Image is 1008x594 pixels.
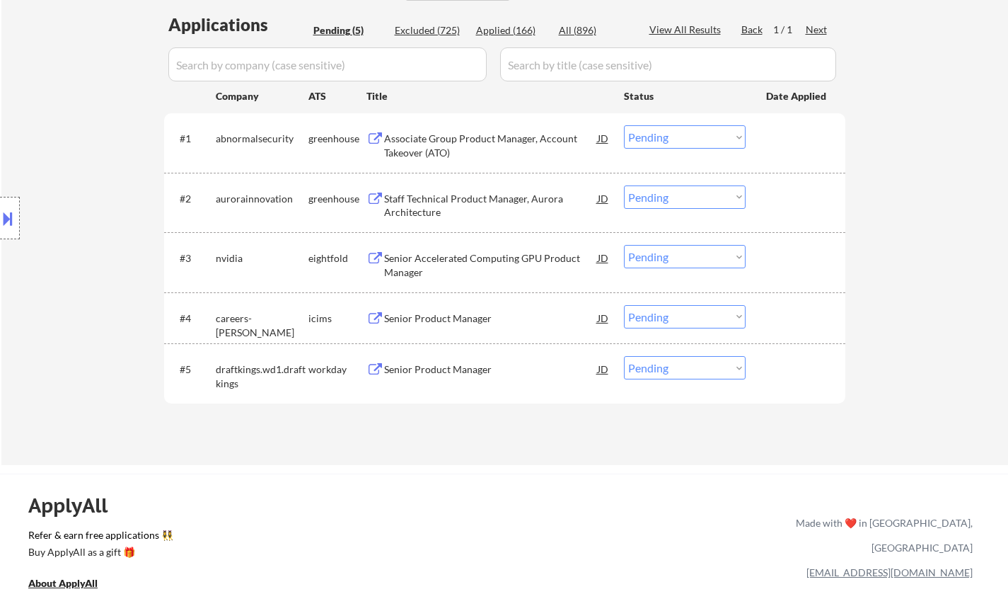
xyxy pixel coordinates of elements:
div: JD [596,125,610,151]
div: Senior Product Manager [384,312,598,326]
div: View All Results [649,23,725,37]
div: Applications [168,16,308,33]
div: Excluded (725) [395,23,465,38]
div: JD [596,245,610,270]
a: [EMAIL_ADDRESS][DOMAIN_NAME] [806,566,973,578]
div: greenhouse [308,192,366,206]
div: Associate Group Product Manager, Account Takeover (ATO) [384,132,598,159]
div: nvidia [216,251,308,265]
div: JD [596,185,610,211]
div: Date Applied [766,89,828,103]
a: Refer & earn free applications 👯‍♀️ [28,530,500,545]
div: #5 [180,362,204,377]
div: ATS [308,89,366,103]
div: Pending (5) [313,23,384,38]
input: Search by title (case sensitive) [500,47,836,81]
div: Senior Product Manager [384,362,598,377]
div: greenhouse [308,132,366,146]
div: icims [308,312,366,326]
div: abnormalsecurity [216,132,308,146]
input: Search by company (case sensitive) [168,47,487,81]
div: draftkings.wd1.draftkings [216,362,308,390]
div: eightfold [308,251,366,265]
div: JD [596,356,610,382]
div: ApplyAll [28,493,124,518]
div: Buy ApplyAll as a gift 🎁 [28,547,170,557]
a: About ApplyAll [28,576,117,594]
div: All (896) [559,23,630,38]
div: careers-[PERSON_NAME] [216,312,308,339]
div: Staff Technical Product Manager, Aurora Architecture [384,192,598,219]
div: aurorainnovation [216,192,308,206]
div: Status [624,83,746,108]
div: Title [366,89,610,103]
div: JD [596,305,610,331]
u: About ApplyAll [28,577,98,589]
div: Next [806,23,828,37]
div: 1 / 1 [773,23,806,37]
div: Back [741,23,764,37]
div: Senior Accelerated Computing GPU Product Manager [384,251,598,279]
div: Company [216,89,308,103]
div: workday [308,362,366,377]
a: Buy ApplyAll as a gift 🎁 [28,545,170,563]
div: Applied (166) [476,23,547,38]
div: Made with ❤️ in [GEOGRAPHIC_DATA], [GEOGRAPHIC_DATA] [790,510,973,560]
